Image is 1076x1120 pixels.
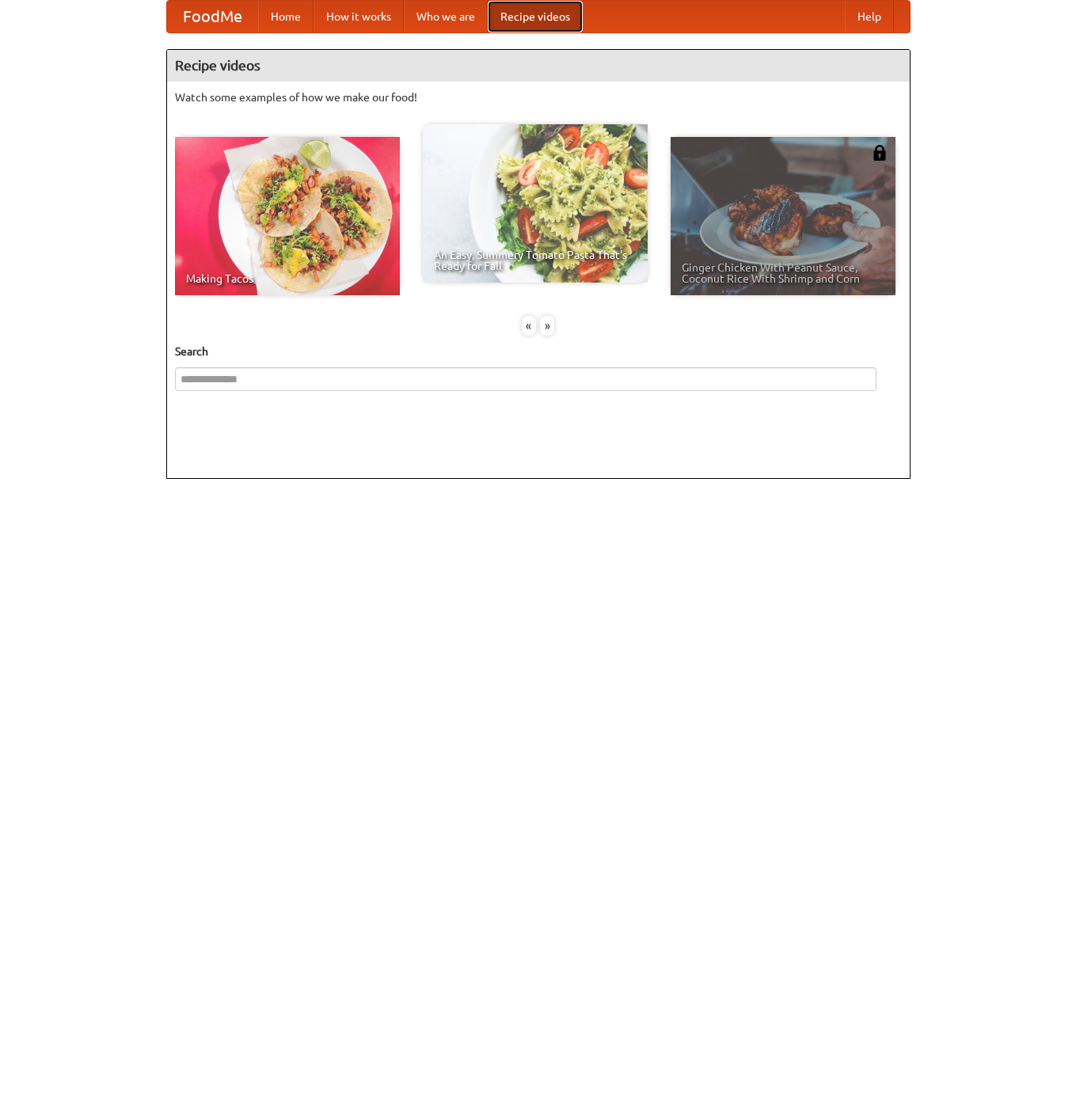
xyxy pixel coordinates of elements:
p: Watch some examples of how we make our food! [175,89,902,105]
h5: Search [175,344,902,359]
a: Who we are [404,1,488,32]
div: « [522,316,536,336]
a: Help [845,1,894,32]
a: How it works [314,1,404,32]
a: Recipe videos [488,1,583,32]
a: FoodMe [167,1,258,32]
a: An Easy, Summery Tomato Pasta That's Ready for Fall [423,124,648,283]
h4: Recipe videos [167,50,910,82]
a: Making Tacos [175,137,400,295]
a: Home [258,1,314,32]
img: 483408.png [872,145,888,161]
div: » [540,316,554,336]
span: An Easy, Summery Tomato Pasta That's Ready for Fall [434,249,637,271]
span: Making Tacos [186,273,389,284]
